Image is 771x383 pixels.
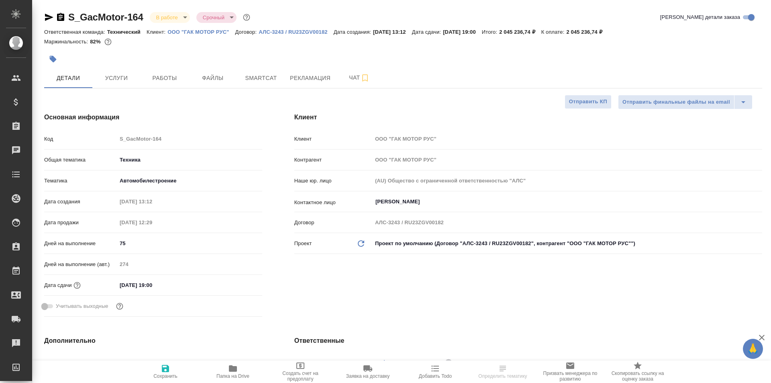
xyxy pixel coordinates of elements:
div: Автомобилестроение [117,174,262,188]
h4: Дополнительно [44,336,262,346]
p: Договор: [235,29,259,35]
p: Итого: [482,29,499,35]
span: Smartcat [242,73,280,83]
p: Проект [294,240,312,248]
span: Отправить финальные файлы на email [622,98,730,107]
button: 🙏 [743,339,763,359]
span: Призвать менеджера по развитию [541,371,599,382]
span: Определить тематику [478,373,527,379]
span: Скопировать ссылку на оценку заказа [609,371,667,382]
span: Детали [49,73,88,83]
p: Ответственная команда: [44,29,107,35]
span: Учитывать выходные [56,302,108,310]
div: В работе [196,12,237,23]
span: Отправить КП [569,97,607,107]
input: Пустое поле [117,217,187,228]
a: ООО "ГАК МОТОР РУС" [167,28,235,35]
button: Выбери, если сб и вс нужно считать рабочими днями для выполнения заказа. [114,301,125,311]
span: [PERSON_NAME] детали заказа [660,13,740,21]
input: ✎ Введи что-нибудь [117,238,262,249]
svg: Подписаться [360,73,370,83]
h4: Клиент [294,113,762,122]
p: Маржинальность: [44,39,90,45]
span: Работы [145,73,184,83]
p: Договор [294,219,372,227]
input: Пустое поле [372,133,762,145]
span: Заявка на доставку [346,373,390,379]
button: Скопировать ссылку [56,12,65,22]
button: Добавить тэг [44,50,62,68]
p: АЛС-3243 / RU23ZGV00182 [259,29,333,35]
button: Срочный [200,14,227,21]
p: 2 045 236,74 ₽ [566,29,608,35]
input: Пустое поле [117,258,262,270]
button: Если добавить услуги и заполнить их объемом, то дата рассчитается автоматически [72,280,82,291]
p: Клиентские менеджеры [294,360,372,368]
button: Призвать менеджера по развитию [536,360,604,383]
button: Добавить Todo [402,360,469,383]
span: Создать счет на предоплату [271,371,329,382]
button: Заявка на доставку [334,360,402,383]
p: Контрагент [294,156,372,164]
span: Рекламация [290,73,330,83]
button: Создать счет на предоплату [267,360,334,383]
input: Пустое поле [372,154,762,166]
input: Пустое поле [372,217,762,228]
span: Файлы [194,73,232,83]
p: Общая тематика [44,156,117,164]
div: split button [618,95,753,109]
h4: Основная информация [44,113,262,122]
div: Техника [117,153,262,167]
button: Определить тематику [469,360,536,383]
p: Дата продажи [44,219,117,227]
span: [PERSON_NAME] [397,359,447,367]
p: Дней на выполнение (авт.) [44,260,117,268]
button: Скопировать ссылку для ЯМессенджера [44,12,54,22]
button: Скопировать ссылку на оценку заказа [604,360,671,383]
button: Добавить менеджера [375,353,394,373]
div: Проект по умолчанию (Договор "АЛС-3243 / RU23ZGV00182", контрагент "ООО "ГАК МОТОР РУС"") [372,237,762,250]
p: Клиент [294,135,372,143]
p: Дата сдачи: [412,29,443,35]
a: S_GacMotor-164 [68,12,143,23]
span: Папка на Drive [216,373,249,379]
button: В работе [154,14,180,21]
input: ✎ Введи что-нибудь [117,279,187,291]
button: 308243.46 RUB; [103,37,113,47]
p: Контактное лицо [294,199,372,207]
div: [PERSON_NAME] [397,358,455,368]
button: Доп статусы указывают на важность/срочность заказа [241,12,252,23]
p: 82% [90,39,102,45]
button: Отправить КП [565,95,612,109]
input: Пустое поле [117,133,262,145]
button: Отправить финальные файлы на email [618,95,734,109]
p: Тематика [44,177,117,185]
span: 🙏 [746,340,760,357]
p: 2 045 236,74 ₽ [499,29,541,35]
p: Код [44,135,117,143]
p: Дата создания: [334,29,373,35]
button: Сохранить [132,360,199,383]
button: Папка на Drive [199,360,267,383]
p: Технический [107,29,147,35]
h4: Ответственные [294,336,762,346]
span: Добавить Todo [419,373,452,379]
p: К оплате: [541,29,567,35]
button: Open [758,201,759,203]
span: Услуги [97,73,136,83]
p: Наше юр. лицо [294,177,372,185]
div: В работе [150,12,190,23]
input: Пустое поле [117,356,262,368]
p: ООО "ГАК МОТОР РУС" [167,29,235,35]
p: [DATE] 13:12 [373,29,412,35]
p: [DATE] 19:00 [443,29,482,35]
p: Путь на drive [44,358,117,367]
p: Дней на выполнение [44,240,117,248]
a: АЛС-3243 / RU23ZGV00182 [259,28,333,35]
input: Пустое поле [372,175,762,186]
span: Чат [340,73,379,83]
p: Клиент: [147,29,167,35]
p: Дата сдачи [44,281,72,289]
p: Дата создания [44,198,117,206]
span: Сохранить [153,373,177,379]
